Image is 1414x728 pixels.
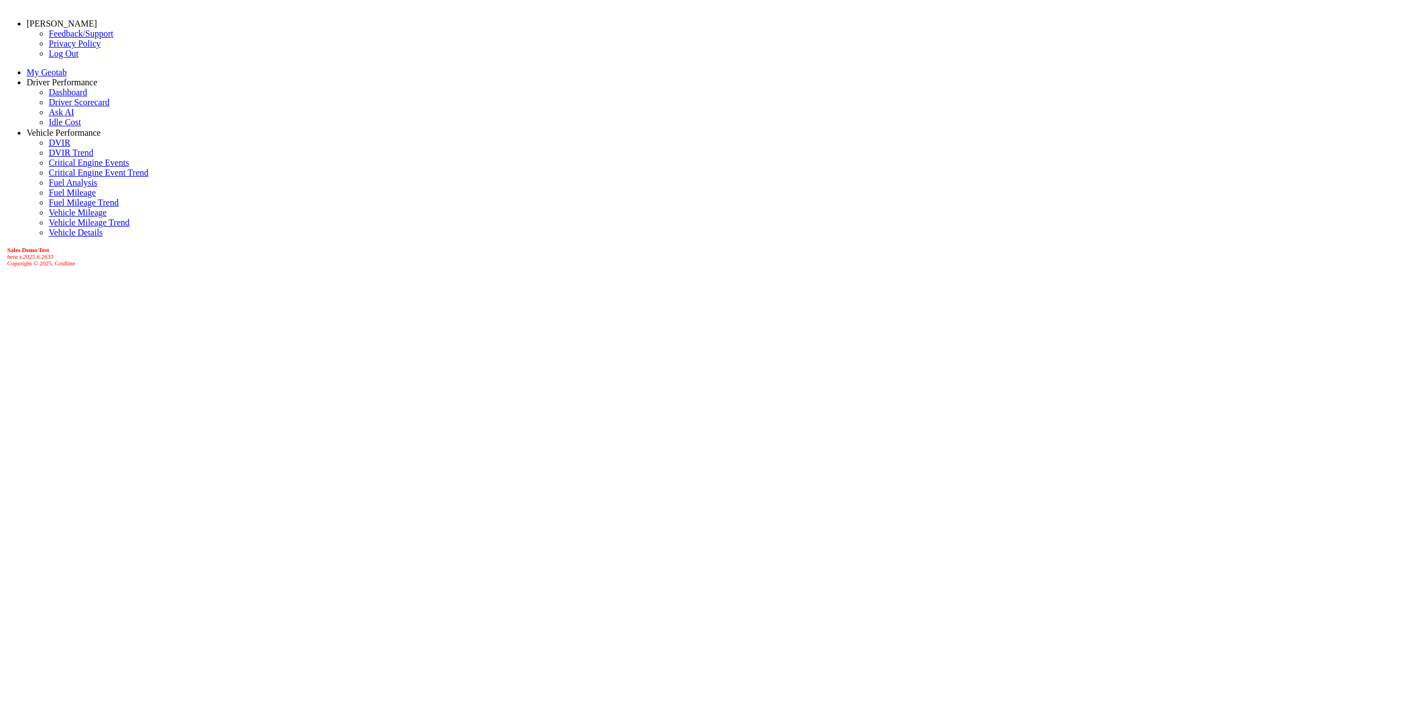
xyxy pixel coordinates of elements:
[49,218,130,227] a: Vehicle Mileage Trend
[49,208,106,217] a: Vehicle Mileage
[49,29,113,38] a: Feedback/Support
[7,253,54,260] i: beta v.2025.6.2633
[49,148,93,157] a: DVIR Trend
[49,127,104,137] a: Idle Cost Trend
[49,188,96,197] a: Fuel Mileage
[7,247,1410,266] div: Copyright © 2025, Gridline
[49,228,103,237] a: Vehicle Details
[49,39,101,48] a: Privacy Policy
[27,68,66,77] a: My Geotab
[49,107,74,117] a: Ask AI
[7,247,49,253] b: Sales Demo Test
[49,158,129,167] a: Critical Engine Events
[49,178,98,187] a: Fuel Analysis
[49,98,110,107] a: Driver Scorecard
[27,78,98,87] a: Driver Performance
[49,117,81,127] a: Idle Cost
[49,138,70,147] a: DVIR
[49,168,148,177] a: Critical Engine Event Trend
[27,19,97,28] a: [PERSON_NAME]
[49,88,87,97] a: Dashboard
[49,198,119,207] a: Fuel Mileage Trend
[27,128,101,137] a: Vehicle Performance
[49,49,79,58] a: Log Out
